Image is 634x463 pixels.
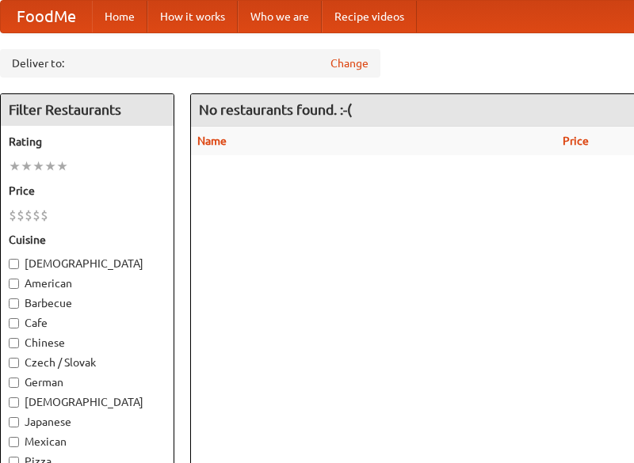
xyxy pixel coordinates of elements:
[9,256,166,271] label: [DEMOGRAPHIC_DATA]
[9,134,166,150] h5: Rating
[9,232,166,248] h5: Cuisine
[9,275,166,291] label: American
[9,394,166,410] label: [DEMOGRAPHIC_DATA]
[322,1,417,32] a: Recipe videos
[1,1,92,32] a: FoodMe
[199,102,352,117] ng-pluralize: No restaurants found. :-(
[9,207,17,224] li: $
[147,1,238,32] a: How it works
[9,338,19,348] input: Chinese
[92,1,147,32] a: Home
[32,157,44,175] li: ★
[17,207,25,224] li: $
[21,157,32,175] li: ★
[330,55,369,71] a: Change
[32,207,40,224] li: $
[1,94,174,126] h4: Filter Restaurants
[9,378,19,388] input: German
[9,157,21,175] li: ★
[56,157,68,175] li: ★
[40,207,48,224] li: $
[9,358,19,368] input: Czech / Slovak
[9,355,166,370] label: Czech / Slovak
[9,315,166,331] label: Cafe
[9,434,166,450] label: Mexican
[9,437,19,447] input: Mexican
[9,298,19,309] input: Barbecue
[9,318,19,328] input: Cafe
[9,279,19,289] input: American
[563,135,589,147] a: Price
[25,207,32,224] li: $
[44,157,56,175] li: ★
[9,335,166,351] label: Chinese
[9,414,166,430] label: Japanese
[9,183,166,199] h5: Price
[238,1,322,32] a: Who we are
[197,135,227,147] a: Name
[9,259,19,269] input: [DEMOGRAPHIC_DATA]
[9,295,166,311] label: Barbecue
[9,374,166,390] label: German
[9,417,19,427] input: Japanese
[9,397,19,408] input: [DEMOGRAPHIC_DATA]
